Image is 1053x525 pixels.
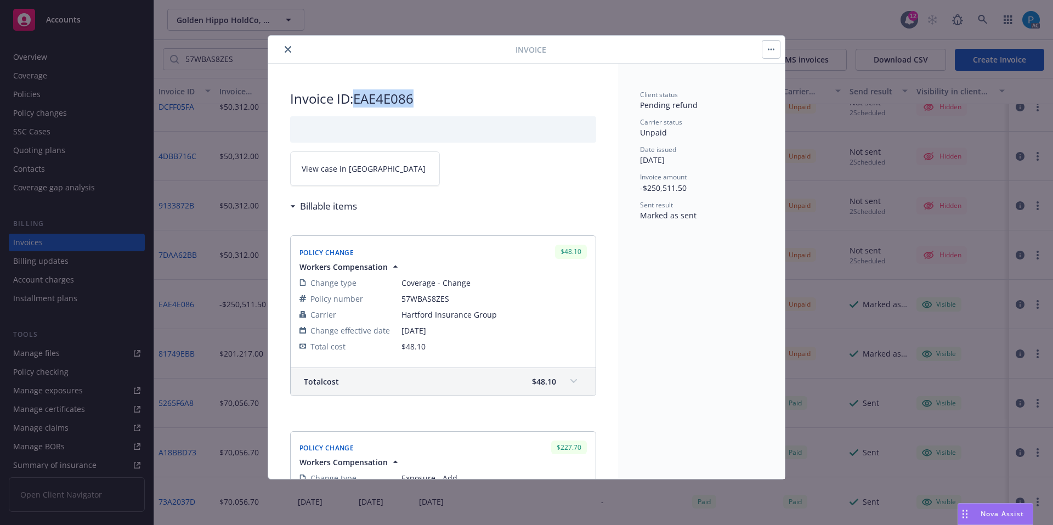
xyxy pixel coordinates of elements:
span: Policy number [310,293,363,304]
span: View case in [GEOGRAPHIC_DATA] [302,163,426,174]
span: Workers Compensation [299,456,388,468]
span: Change type [310,277,356,289]
span: Change effective date [310,325,390,336]
span: Coverage - Change [401,277,587,289]
span: Date issued [640,145,676,154]
button: Workers Compensation [299,456,401,468]
button: close [281,43,295,56]
span: Policy Change [299,248,354,257]
span: Client status [640,90,678,99]
span: Carrier [310,309,336,320]
span: [DATE] [640,155,665,165]
span: Sent result [640,200,673,210]
h3: Billable items [300,199,357,213]
span: Exposure - Add [401,472,587,484]
button: Workers Compensation [299,261,401,273]
a: View case in [GEOGRAPHIC_DATA] [290,151,440,186]
span: $48.10 [532,376,556,387]
span: $48.10 [401,341,426,352]
h2: Invoice ID: EAE4E086 [290,90,596,108]
span: Nova Assist [981,509,1024,518]
span: [DATE] [401,325,587,336]
span: Invoice amount [640,172,687,182]
span: Total cost [310,341,346,352]
span: Marked as sent [640,210,697,221]
button: Nova Assist [958,503,1033,525]
span: Invoice [516,44,546,55]
span: 57WBAS8ZES [401,293,587,304]
div: Totalcost$48.10 [291,368,596,396]
div: $227.70 [551,441,587,454]
span: Unpaid [640,127,667,138]
span: Pending refund [640,100,698,110]
span: Policy Change [299,443,354,453]
span: Workers Compensation [299,261,388,273]
span: -$250,511.50 [640,183,687,193]
span: Change type [310,472,356,484]
span: Hartford Insurance Group [401,309,587,320]
span: Total cost [304,376,339,387]
div: Drag to move [958,504,972,524]
div: Billable items [290,199,357,213]
span: Carrier status [640,117,682,127]
div: $48.10 [555,245,587,258]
